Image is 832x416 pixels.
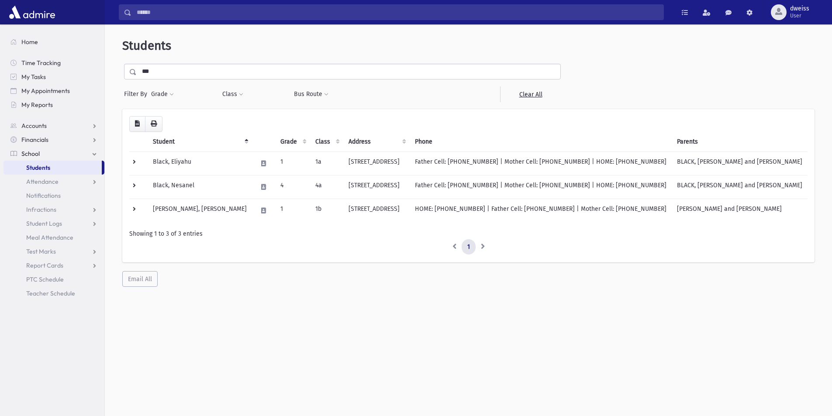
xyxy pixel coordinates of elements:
td: Black, Nesanel [148,175,252,199]
a: Student Logs [3,217,104,230]
td: 1 [275,199,310,222]
td: BLACK, [PERSON_NAME] and [PERSON_NAME] [672,175,808,199]
td: [PERSON_NAME], [PERSON_NAME] [148,199,252,222]
span: My Tasks [21,73,46,81]
a: Notifications [3,189,104,203]
a: My Tasks [3,70,104,84]
span: Test Marks [26,248,56,255]
a: Test Marks [3,244,104,258]
a: Time Tracking [3,56,104,70]
span: Student Logs [26,220,62,227]
td: 4 [275,175,310,199]
td: 1 [275,151,310,175]
span: Financials [21,136,48,144]
td: Father Cell: [PHONE_NUMBER] | Mother Cell: [PHONE_NUMBER] | HOME: [PHONE_NUMBER] [410,151,672,175]
a: Report Cards [3,258,104,272]
img: AdmirePro [7,3,57,21]
span: Students [26,164,50,172]
button: Print [145,116,162,132]
button: Bus Route [293,86,329,102]
td: [STREET_ADDRESS] [343,151,410,175]
a: Infractions [3,203,104,217]
td: 1b [310,199,343,222]
th: Class: activate to sort column ascending [310,132,343,152]
span: School [21,150,40,158]
a: Accounts [3,119,104,133]
td: [STREET_ADDRESS] [343,199,410,222]
td: 1a [310,151,343,175]
span: My Reports [21,101,53,109]
a: Home [3,35,104,49]
th: Parents [672,132,808,152]
span: Notifications [26,192,61,199]
span: Home [21,38,38,46]
td: BLACK, [PERSON_NAME] and [PERSON_NAME] [672,151,808,175]
span: Accounts [21,122,47,130]
button: Email All [122,271,158,287]
span: Teacher Schedule [26,289,75,297]
td: [PERSON_NAME] and [PERSON_NAME] [672,199,808,222]
span: My Appointments [21,87,70,95]
a: Clear All [500,86,561,102]
a: My Reports [3,98,104,112]
td: 4a [310,175,343,199]
a: PTC Schedule [3,272,104,286]
a: 1 [462,239,476,255]
td: Father Cell: [PHONE_NUMBER] | Mother Cell: [PHONE_NUMBER] | HOME: [PHONE_NUMBER] [410,175,672,199]
span: dweiss [790,5,809,12]
span: Filter By [124,89,151,99]
a: Attendance [3,175,104,189]
span: Time Tracking [21,59,61,67]
a: My Appointments [3,84,104,98]
button: Class [222,86,244,102]
a: Teacher Schedule [3,286,104,300]
td: [STREET_ADDRESS] [343,175,410,199]
a: Students [3,161,102,175]
th: Grade: activate to sort column ascending [275,132,310,152]
button: CSV [129,116,145,132]
button: Grade [151,86,174,102]
span: User [790,12,809,19]
span: Attendance [26,178,59,186]
a: Meal Attendance [3,230,104,244]
span: PTC Schedule [26,275,64,283]
span: Report Cards [26,261,63,269]
td: HOME: [PHONE_NUMBER] | Father Cell: [PHONE_NUMBER] | Mother Cell: [PHONE_NUMBER] [410,199,672,222]
div: Showing 1 to 3 of 3 entries [129,229,808,238]
a: School [3,147,104,161]
span: Students [122,38,171,53]
td: Black, Eliyahu [148,151,252,175]
a: Financials [3,133,104,147]
th: Student: activate to sort column descending [148,132,252,152]
th: Phone [410,132,672,152]
span: Meal Attendance [26,234,73,241]
th: Address: activate to sort column ascending [343,132,410,152]
input: Search [131,4,663,20]
span: Infractions [26,206,56,213]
